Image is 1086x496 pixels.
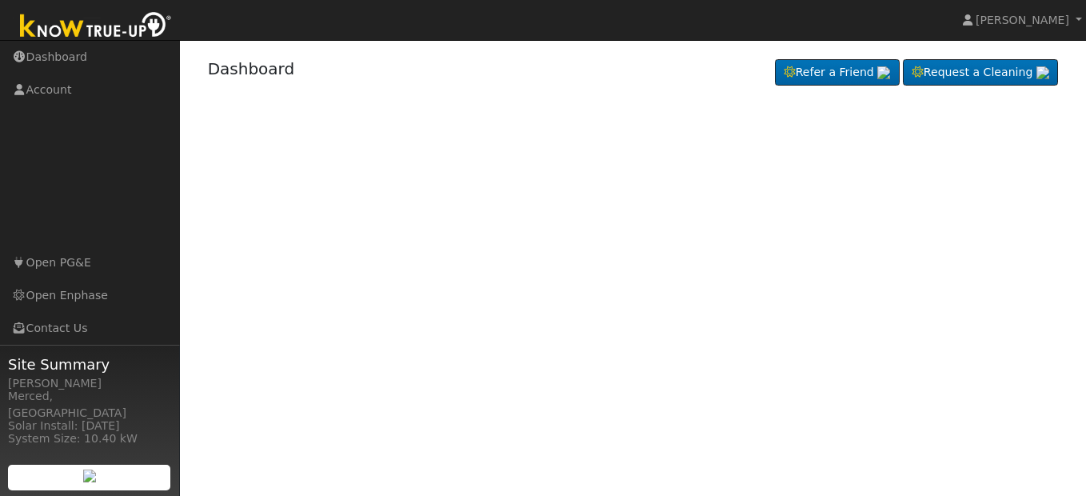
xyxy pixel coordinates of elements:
[877,66,890,79] img: retrieve
[976,14,1069,26] span: [PERSON_NAME]
[8,354,171,375] span: Site Summary
[775,59,900,86] a: Refer a Friend
[8,430,171,447] div: System Size: 10.40 kW
[8,375,171,392] div: [PERSON_NAME]
[8,388,171,422] div: Merced, [GEOGRAPHIC_DATA]
[1036,66,1049,79] img: retrieve
[8,418,171,434] div: Solar Install: [DATE]
[903,59,1058,86] a: Request a Cleaning
[83,470,96,482] img: retrieve
[208,59,295,78] a: Dashboard
[12,9,180,45] img: Know True-Up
